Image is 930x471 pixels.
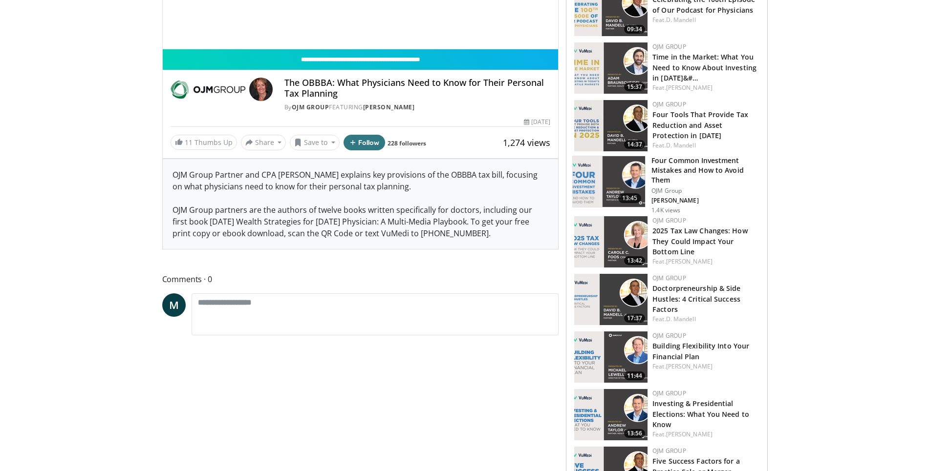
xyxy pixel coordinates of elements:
span: 13:56 [624,429,645,438]
a: OJM Group [652,216,686,225]
a: Doctorpreneurship & Side Hustles: 4 Critical Success Factors [652,284,740,313]
h4: The OBBBA: What Physicians Need to Know for Their Personal Tax Planning [284,78,550,99]
div: Feat. [652,315,759,324]
span: Comments 0 [162,273,559,286]
div: Feat. [652,83,759,92]
a: Four Tools That Provide Tax Reduction and Asset Protection in [DATE] [652,110,748,140]
a: D. Mandell [666,141,696,149]
a: D. Mandell [666,16,696,24]
a: [PERSON_NAME] [666,430,713,438]
span: 11 [185,138,193,147]
a: OJM Group [652,274,686,282]
span: 17:37 [624,314,645,323]
a: 2025 Tax Law Changes: How They Could Impact Your Bottom Line [652,226,748,256]
span: 14:37 [624,140,645,149]
a: OJM Group [652,447,686,455]
a: OJM Group [652,389,686,397]
a: 14:37 [574,100,648,151]
span: 1,274 views [503,137,550,148]
a: Time in the Market: What You Need to Know About Investing in [DATE]&#… [652,52,757,82]
span: 15:37 [624,82,645,91]
p: 1.4K views [651,206,680,214]
a: OJM Group [652,100,686,108]
img: b2b5bc20-35c6-4d13-9d68-dd406c404601.png.150x105_q85_crop-smart_upscale.png [574,274,648,325]
div: Feat. [652,141,759,150]
img: OJM Group [171,78,245,101]
a: OJM Group [652,331,686,340]
a: Building Flexibility Into Your Financial Plan [652,341,749,361]
a: 13:42 [574,216,648,267]
a: [PERSON_NAME] [666,83,713,92]
img: 6704c0a6-4d74-4e2e-aaba-7698dfbc586a.150x105_q85_crop-smart_upscale.jpg [574,100,648,151]
span: 11:44 [624,371,645,380]
p: [PERSON_NAME] [651,197,761,205]
a: D. Mandell [666,315,696,323]
div: Feat. [652,430,759,439]
img: d1aa8f41-d4be-4c34-826f-02b51e199514.png.150x105_q85_crop-smart_upscale.png [574,216,648,267]
div: Feat. [652,362,759,371]
a: [PERSON_NAME] [666,257,713,266]
a: 11 Thumbs Up [171,135,237,150]
p: OJM Group [651,187,761,195]
a: 11:44 [574,331,648,383]
span: 13:42 [624,256,645,265]
span: 09:34 [624,25,645,34]
div: [DATE] [524,118,550,126]
a: Investing & Presidential Elections: What You Need to Know [652,399,749,429]
span: 13:45 [618,193,642,203]
div: By FEATURING [284,103,550,112]
button: Save to [290,135,340,150]
img: de8936e7-3f3e-4c1e-b086-db97ad947be0.png.150x105_q85_crop-smart_upscale.png [574,389,648,440]
a: 13:56 [574,389,648,440]
div: OJM Group Partner and CPA [PERSON_NAME] explains key provisions of the OBBBA tax bill, focusing o... [163,159,559,249]
div: Feat. [652,16,759,24]
a: OJM Group [292,103,329,111]
a: M [162,293,186,317]
img: cfc453be-3f74-41d3-a301-0743b7c46f05.150x105_q85_crop-smart_upscale.jpg [574,42,648,94]
a: [PERSON_NAME] [363,103,415,111]
a: OJM Group [652,42,686,51]
button: Share [241,135,286,150]
div: Feat. [652,257,759,266]
a: [PERSON_NAME] [666,362,713,370]
a: 15:37 [574,42,648,94]
button: Follow [344,135,386,150]
img: 2f86e070-efa4-42d2-8f9c-ce7f04f5b89b.png.150x105_q85_crop-smart_upscale.png [574,331,648,383]
a: 228 followers [388,139,426,147]
h3: Four Common Investment Mistakes and How to Avoid Them [651,156,761,185]
img: f90543b2-11a1-4aab-98f1-82dfa77c6314.png.150x105_q85_crop-smart_upscale.png [573,156,645,207]
a: 17:37 [574,274,648,325]
img: Avatar [249,78,273,101]
a: 13:45 Four Common Investment Mistakes and How to Avoid Them OJM Group [PERSON_NAME] 1.4K views [572,156,761,214]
